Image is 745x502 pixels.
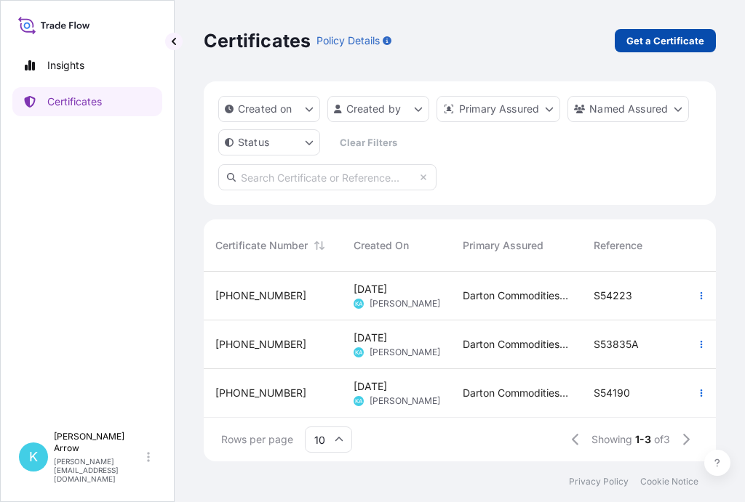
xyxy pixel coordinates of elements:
[204,29,311,52] p: Certificates
[567,96,689,122] button: cargoOwner Filter options
[29,450,38,464] span: K
[218,129,320,155] button: certificateStatus Filter options
[340,135,397,150] p: Clear Filters
[54,457,144,483] p: [PERSON_NAME][EMAIL_ADDRESS][DOMAIN_NAME]
[346,102,402,116] p: Created by
[463,288,570,303] span: Darton Commodities Ltd.
[327,131,409,154] button: Clear Filters
[463,386,570,400] span: Darton Commodities Ltd.
[615,29,716,52] a: Get a Certificate
[47,58,84,73] p: Insights
[215,386,306,400] span: [PHONE_NUMBER]
[459,102,539,116] p: Primary Assured
[354,282,387,296] span: [DATE]
[12,51,162,80] a: Insights
[463,238,543,253] span: Primary Assured
[354,238,409,253] span: Created On
[215,288,306,303] span: [PHONE_NUMBER]
[354,379,387,394] span: [DATE]
[327,96,429,122] button: createdBy Filter options
[215,337,306,352] span: [PHONE_NUMBER]
[218,96,320,122] button: createdOn Filter options
[316,33,380,48] p: Policy Details
[626,33,704,48] p: Get a Certificate
[311,237,328,254] button: Sort
[654,432,670,447] span: of 3
[437,96,560,122] button: distributor Filter options
[635,432,651,447] span: 1-3
[218,164,437,190] input: Search Certificate or Reference...
[640,476,698,487] a: Cookie Notice
[594,337,639,352] span: S53835A
[594,288,632,303] span: S54223
[221,432,293,447] span: Rows per page
[569,476,629,487] a: Privacy Policy
[355,345,363,360] span: KA
[355,394,363,408] span: KA
[370,298,440,309] span: [PERSON_NAME]
[238,102,292,116] p: Created on
[47,94,102,109] p: Certificates
[594,386,630,400] span: S54190
[12,87,162,116] a: Certificates
[354,331,387,345] span: [DATE]
[54,431,144,454] p: [PERSON_NAME] Arrow
[463,337,570,352] span: Darton Commodities Ltd.
[370,395,440,407] span: [PERSON_NAME]
[594,238,642,253] span: Reference
[370,347,440,358] span: [PERSON_NAME]
[355,296,363,311] span: KA
[589,102,668,116] p: Named Assured
[215,238,308,253] span: Certificate Number
[591,432,632,447] span: Showing
[238,135,269,150] p: Status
